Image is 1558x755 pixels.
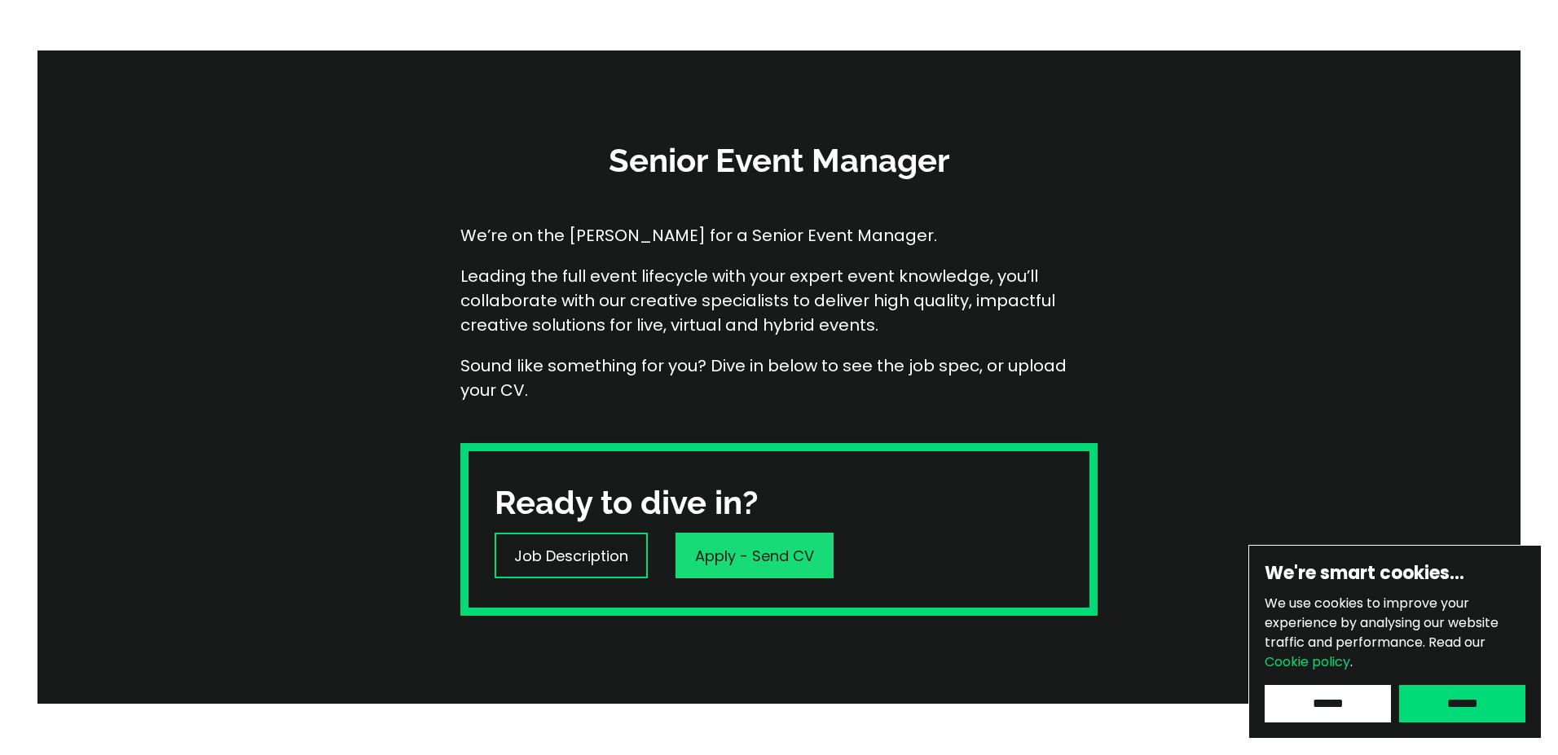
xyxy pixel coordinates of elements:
h3: Senior Event Manager [535,138,1023,182]
h3: Ready to dive in? [495,481,758,525]
p: Job Description [514,545,628,567]
a: Job Description [495,533,648,578]
p: Apply - Send CV [695,545,814,567]
a: Cookie policy [1265,652,1350,671]
p: Leading the full event lifecycle with your expert event knowledge, you’ll collaborate with our cr... [460,264,1098,337]
span: Read our . [1265,633,1485,671]
p: Sound like something for you? Dive in below to see the job spec, or upload your CV. [460,353,1098,402]
h6: We're smart cookies… [1265,561,1525,586]
p: We use cookies to improve your experience by analysing our website traffic and performance. [1265,594,1525,672]
a: Apply - Send CV [676,533,834,578]
p: We’re on the [PERSON_NAME] for a Senior Event Manager. [460,223,1098,248]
